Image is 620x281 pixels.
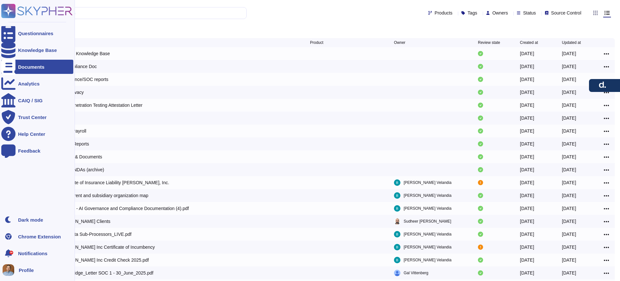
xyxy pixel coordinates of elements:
div: Dark mode [18,217,43,222]
img: user [394,179,400,186]
div: Certificate of Insurance Liability [PERSON_NAME], Inc. [58,179,169,186]
button: user [1,263,19,277]
a: Questionnaires [1,26,73,40]
a: Documents [1,60,73,74]
div: [DATE] [562,63,576,70]
div: [DATE] [520,154,534,160]
div: [DATE] [520,102,534,108]
div: [DATE] [562,205,576,212]
div: [DATE] [520,166,534,173]
div: [PERSON_NAME] Clients [58,218,110,225]
div: Analytics [18,81,40,86]
span: Updated at [562,41,581,45]
div: [DATE] [562,102,576,108]
div: [DATE] [520,192,534,199]
div: [DATE] [520,89,534,95]
div: [DATE] [562,50,576,57]
a: Chrome Extension [1,229,73,244]
div: [PERSON_NAME] Inc Credit Check 2025.pdf [58,257,149,263]
div: AI Compliance Doc [58,63,97,70]
a: Knowledge Base [1,43,73,57]
div: Documents [18,65,45,69]
span: [PERSON_NAME] Velandia [404,205,451,212]
a: Help Center [1,127,73,141]
div: Deel Parent and subsidiary organization map [58,192,148,199]
span: [PERSON_NAME] Velandia [404,192,451,199]
div: [DATE] [520,257,534,263]
img: user [394,270,400,276]
div: [DATE] [520,63,534,70]
span: Owner [394,41,405,45]
img: user [3,264,14,276]
a: Feedback [1,144,73,158]
div: [DATE] [562,128,576,134]
div: [DATE] [562,270,576,276]
img: user [394,192,400,199]
div: Deel_Bridge_Letter SOC 1 - 30_June_2025.pdf [58,270,153,276]
span: [PERSON_NAME] Velandia [404,257,451,263]
div: [DATE] [520,50,534,57]
div: [PERSON_NAME] Inc Certificate of Incumbency [58,244,155,250]
img: user [394,218,400,225]
a: CAIQ / SIG [1,93,73,107]
span: Products [435,11,452,15]
div: [DATE] [520,128,534,134]
span: Sudheer [PERSON_NAME] [404,218,451,225]
div: [DATE] [520,141,534,147]
div: DEEL AI - AI Governance and Compliance Documentation (4).pdf [58,205,189,212]
span: [PERSON_NAME] Velandia [404,231,451,237]
div: Signed NDAs (archive) [58,166,104,173]
div: Questionnaires [18,31,53,36]
span: Owners [492,11,508,15]
img: user [394,231,400,237]
img: user [394,257,400,263]
div: External Knowledge Base [58,50,110,57]
div: [DATE] [562,218,576,225]
div: Deel Data Sub-Processors_LIVE.pdf [58,231,131,237]
div: [DATE] [520,76,534,83]
div: [DATE] [520,218,534,225]
div: 9+ [9,251,13,255]
span: Source Control [551,11,581,15]
div: [DATE] [520,231,534,237]
div: [DATE] [520,244,534,250]
span: Profile [19,268,34,273]
div: [DATE] [562,141,576,147]
div: [DATE] [562,231,576,237]
div: Trust Center [18,115,46,120]
a: Analytics [1,76,73,91]
span: Gal Vittenberg [404,270,429,276]
span: Product [310,41,323,45]
span: [PERSON_NAME] Velandia [404,179,451,186]
div: [DATE] [562,154,576,160]
div: [DATE] [562,76,576,83]
input: Search by keywords [26,7,246,19]
div: Deel Penetration Testing Attestation Letter [58,102,142,108]
span: Created at [520,41,538,45]
div: [DATE] [562,179,576,186]
div: Chrome Extension [18,234,61,239]
div: [DATE] [562,192,576,199]
div: Knowledge Base [18,48,57,53]
div: [DATE] [562,166,576,173]
div: Compliance/SOC reports [58,76,108,83]
div: [DATE] [520,270,534,276]
div: CAIQ / SIG [18,98,43,103]
span: Tags [468,11,477,15]
div: Policies & Documents [58,154,102,160]
div: [DATE] [520,179,534,186]
span: [PERSON_NAME] Velandia [404,244,451,250]
span: Status [523,11,536,15]
img: user [394,244,400,250]
div: [DATE] [562,89,576,95]
div: Feedback [18,148,40,153]
div: Help Center [18,132,45,136]
div: [DATE] [520,205,534,212]
a: Trust Center [1,110,73,124]
img: user [394,205,400,212]
div: [DATE] [562,244,576,250]
div: [DATE] [562,115,576,121]
span: Review state [478,41,500,45]
div: [DATE] [562,257,576,263]
span: Notifications [18,251,47,256]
